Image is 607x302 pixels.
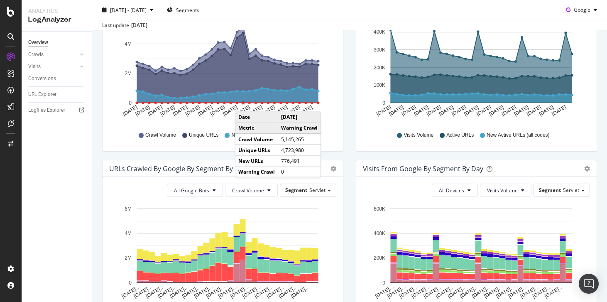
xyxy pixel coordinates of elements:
span: Segments [176,6,199,13]
div: URL Explorer [28,90,56,99]
div: LogAnalyzer [28,15,85,25]
td: 776,491 [278,155,321,166]
span: Servlet [309,187,326,194]
td: Unique URLs [235,145,278,155]
td: [DATE] [278,112,321,123]
div: URLs Crawled by Google By Segment By Day [109,165,247,173]
button: Visits Volume [480,184,531,197]
div: Visits [28,62,41,71]
div: Open Intercom Messenger [579,274,599,294]
button: All Devices [432,184,478,197]
td: New URLs [235,155,278,166]
text: 100K [374,82,385,88]
span: Segment [539,187,561,194]
td: Warning Crawl [235,166,278,177]
span: Google [574,6,590,13]
text: [DATE] [184,104,201,117]
text: 200K [374,65,385,71]
div: Conversions [28,74,56,83]
text: [DATE] [297,104,313,117]
text: 6M [125,206,132,212]
div: Last update [102,22,147,29]
a: Overview [28,38,86,47]
text: [DATE] [551,104,567,117]
svg: A chart. [109,204,336,300]
span: Servlet [563,187,579,194]
text: [DATE] [209,104,226,117]
text: 4M [125,231,132,236]
span: Segment [285,187,307,194]
span: New URLs [231,132,255,139]
div: Analytics [28,7,85,15]
text: 2M [125,71,132,76]
text: [DATE] [413,104,430,117]
svg: A chart. [109,8,336,124]
td: Crawl Volume [235,133,278,145]
text: [DATE] [538,104,555,117]
td: 5,145,265 [278,133,321,145]
text: 300K [374,47,385,53]
text: [DATE] [388,104,405,117]
div: Logfiles Explorer [28,106,65,115]
span: Visits Volume [404,132,433,139]
button: Google [563,3,600,17]
text: 0 [382,100,385,106]
span: New Active URLs (all codes) [487,132,549,139]
text: [DATE] [284,104,301,117]
text: [DATE] [438,104,455,117]
text: [DATE] [122,104,138,117]
text: [DATE] [159,104,176,117]
text: 0 [129,280,132,286]
span: [DATE] - [DATE] [110,6,147,13]
span: All Google Bots [174,187,209,194]
a: Conversions [28,74,86,83]
text: [DATE] [401,104,417,117]
a: Visits [28,62,78,71]
text: 600K [374,206,385,212]
text: [DATE] [147,104,164,117]
a: URL Explorer [28,90,86,99]
a: Crawls [28,50,78,59]
button: Crawl Volume [225,184,278,197]
button: [DATE] - [DATE] [99,3,157,17]
span: Visits Volume [487,187,518,194]
text: [DATE] [272,104,289,117]
div: A chart. [363,204,590,300]
text: 0 [129,100,132,106]
div: gear [584,166,590,172]
text: 400K [374,29,385,35]
text: [DATE] [501,104,517,117]
text: [DATE] [222,104,238,117]
text: [DATE] [488,104,505,117]
text: 4M [125,41,132,47]
text: 2M [125,255,132,261]
text: [DATE] [463,104,480,117]
div: gear [330,166,336,172]
a: Logfiles Explorer [28,106,86,115]
td: Warning Crawl [278,122,321,133]
text: [DATE] [197,104,213,117]
span: All Devices [439,187,464,194]
text: 400K [374,231,385,236]
text: [DATE] [426,104,442,117]
text: [DATE] [450,104,467,117]
div: Overview [28,38,48,47]
text: [DATE] [235,104,251,117]
button: Segments [164,3,203,17]
span: Unique URLs [189,132,218,139]
div: Visits from Google By Segment By Day [363,165,483,173]
text: [DATE] [172,104,188,117]
div: [DATE] [131,22,147,29]
div: Crawls [28,50,44,59]
div: A chart. [363,8,590,124]
td: Metric [235,122,278,133]
text: [DATE] [526,104,542,117]
td: 0 [278,166,321,177]
text: [DATE] [135,104,151,117]
text: 200K [374,255,385,261]
text: [DATE] [259,104,276,117]
text: [DATE] [475,104,492,117]
td: Date [235,112,278,123]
